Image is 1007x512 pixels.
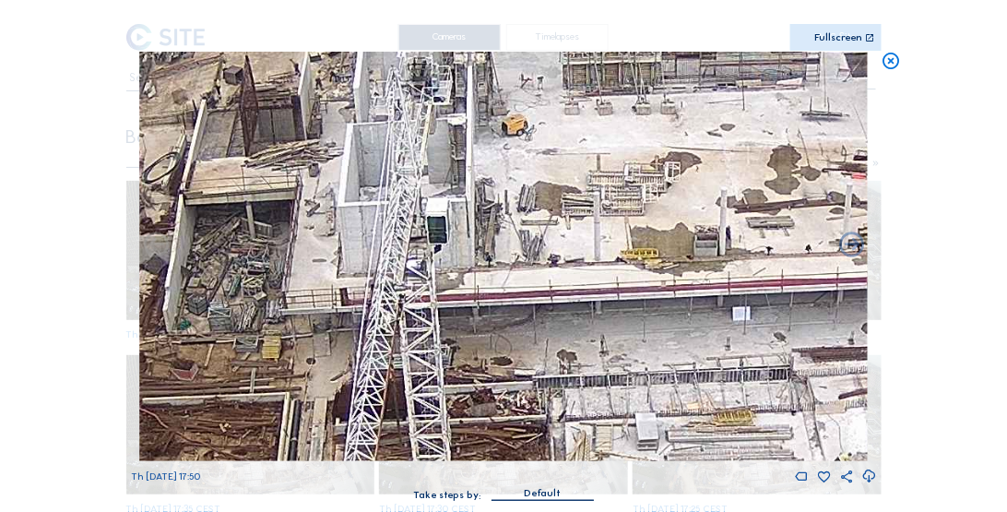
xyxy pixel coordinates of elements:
[815,33,863,44] div: Fullscreen
[131,470,200,482] span: Th [DATE] 17:50
[140,52,868,461] img: Image
[492,485,594,500] div: Default
[836,231,866,260] i: Back
[141,231,171,260] i: Forward
[413,491,481,501] div: Take steps by:
[524,485,561,502] div: Default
